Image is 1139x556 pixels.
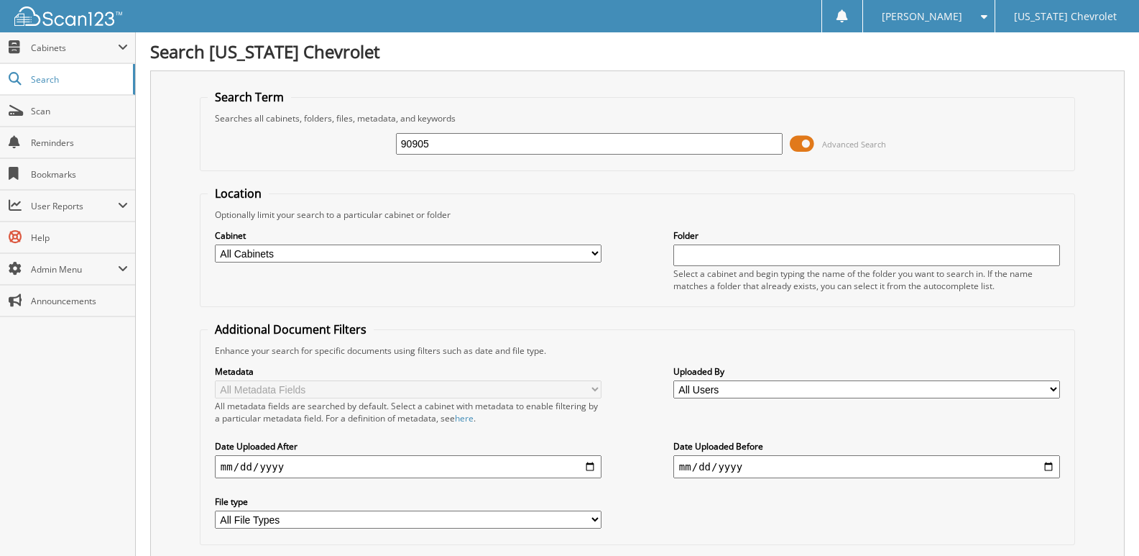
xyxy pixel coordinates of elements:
[673,455,1060,478] input: end
[215,496,601,508] label: File type
[215,400,601,424] div: All metadata fields are searched by default. Select a cabinet with metadata to enable filtering b...
[14,6,122,26] img: scan123-logo-white.svg
[673,268,1060,292] div: Select a cabinet and begin typing the name of the folder you want to search in. If the name match...
[673,440,1060,452] label: Date Uploaded Before
[882,12,962,21] span: [PERSON_NAME]
[31,42,118,54] span: Cabinets
[215,455,601,478] input: start
[31,263,118,275] span: Admin Menu
[208,89,291,105] legend: Search Term
[215,229,601,242] label: Cabinet
[822,139,886,150] span: Advanced Search
[215,365,601,378] label: Metadata
[31,200,118,212] span: User Reports
[673,365,1060,378] label: Uploaded By
[673,229,1060,242] label: Folder
[31,295,128,307] span: Announcements
[455,412,474,424] a: here
[150,40,1125,63] h1: Search [US_STATE] Chevrolet
[208,345,1067,357] div: Enhance your search for specific documents using filters such as date and file type.
[31,105,128,117] span: Scan
[1067,487,1139,556] iframe: Chat Widget
[31,168,128,181] span: Bookmarks
[31,73,126,86] span: Search
[215,440,601,452] label: Date Uploaded After
[31,232,128,244] span: Help
[208,209,1067,221] div: Optionally limit your search to a particular cabinet or folder
[208,112,1067,124] div: Searches all cabinets, folders, files, metadata, and keywords
[31,137,128,149] span: Reminders
[1014,12,1117,21] span: [US_STATE] Chevrolet
[208,322,374,337] legend: Additional Document Filters
[208,186,269,201] legend: Location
